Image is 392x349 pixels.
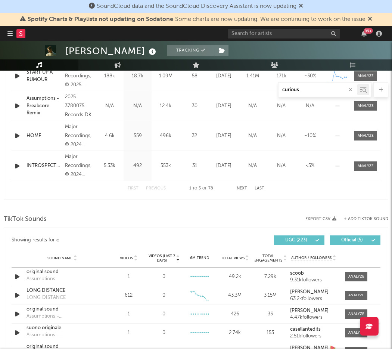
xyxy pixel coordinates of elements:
div: 43.3M [219,292,251,299]
a: scoob [290,271,337,276]
button: + Add TikTok Sound [336,217,388,221]
div: 2.74k [219,329,251,337]
div: N/A [298,102,323,110]
div: 0 [162,273,165,281]
div: <5% [298,162,323,170]
span: Videos (last 7 days) [148,254,175,263]
div: ~ 30 % [298,72,323,80]
button: + Add TikTok Sound [344,217,388,221]
a: original sound [27,268,98,276]
span: to [193,187,197,190]
div: 1 [113,311,144,318]
button: UGC(223) [274,235,324,245]
span: SoundCloud data and the SoundCloud Discovery Assistant is now updating [97,3,296,9]
div: ~ 10 % [298,132,323,140]
a: casellantedits [290,327,337,332]
div: 3.15M [255,292,286,299]
div: 30 [181,102,208,110]
button: Last [255,186,264,191]
div: 171k [269,72,294,80]
div: 153 [255,329,286,337]
div: 4.6k [97,132,122,140]
input: Search by song name or URL [279,87,357,93]
span: Total Engagements [254,254,282,263]
div: 6M Trend [184,255,215,261]
div: N/A [269,162,294,170]
div: N/A [269,102,294,110]
a: [PERSON_NAME] [290,290,337,295]
a: Assumptions - Breakcore Remix [27,95,61,117]
div: Assumptions - [PERSON_NAME] Remix [27,331,98,339]
div: [DATE] [211,102,236,110]
span: UGC ( 223 ) [279,238,313,243]
a: [PERSON_NAME] [290,308,337,314]
div: 1.09M [153,72,178,80]
div: [PERSON_NAME] [65,45,158,57]
div: 18.7k [125,72,150,80]
span: Dismiss [368,16,372,22]
div: c [56,236,59,245]
div: Major Recordings, © 2024 Warner Records Inc. under exclusive license from Viewfinder Recordings L... [65,123,94,149]
a: suono originale [27,324,98,332]
span: : Some charts are now updating. We are continuing to work on the issue [28,16,365,22]
div: 426 [219,311,251,318]
span: Spotify Charts & Playlists not updating on Sodatone [28,16,173,22]
div: 559 [125,132,150,140]
div: LONG DISTANCE [27,294,66,302]
div: 4.47k followers [290,315,337,320]
div: 496k [153,132,178,140]
div: N/A [240,132,265,140]
button: 99+ [361,31,367,37]
span: Dismiss [299,3,303,9]
div: 612 [113,292,144,299]
input: Search for artists [228,29,340,38]
strong: [PERSON_NAME] [290,290,329,294]
a: START UP A RUMOUR [27,69,61,83]
span: Videos [120,256,133,260]
div: 0 [162,292,165,299]
div: 58 [181,72,208,80]
div: 0 [162,311,165,318]
div: 492 [125,162,150,170]
div: N/A [97,102,122,110]
span: of [202,187,207,190]
span: TikTok Sounds [4,215,47,224]
div: 7.29k [255,273,286,281]
a: HOME [27,132,61,140]
div: 63.2k followers [290,296,337,302]
div: Assumptions - [PERSON_NAME] Remix [27,313,98,320]
div: 1.41M [240,72,265,80]
strong: scoob [290,271,304,276]
div: N/A [240,162,265,170]
div: [DATE] [211,132,236,140]
div: Assumptions [27,275,55,283]
div: 31 [181,162,208,170]
div: [DATE] [211,162,236,170]
span: Author / Followers [291,256,332,260]
button: Previous [146,186,166,191]
div: N/A [240,102,265,110]
div: INTROSPECTIVE [27,162,61,170]
div: 1 5 78 [181,184,222,193]
button: Tracking [167,45,214,56]
button: Next [237,186,247,191]
a: original sound [27,306,98,313]
div: 5.33k [97,162,122,170]
span: Total Views [221,256,245,260]
div: 1 [113,273,144,281]
div: N/A [269,132,294,140]
div: 33 [255,311,286,318]
div: Major Recordings, © 2024 Viewfinder Recordings Limited under exclusive license to Warner Records ... [65,152,94,179]
div: 99 + [364,28,373,34]
span: Official ( 5 ) [335,238,369,243]
div: 0 [162,329,165,337]
strong: [PERSON_NAME] [290,308,329,313]
button: Official(5) [330,235,380,245]
div: 32 [181,132,208,140]
a: LONG DISTANCE [27,287,98,294]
